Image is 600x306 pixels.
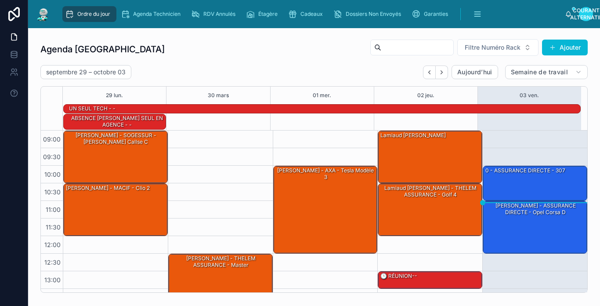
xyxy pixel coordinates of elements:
[378,272,482,288] div: 🕒 RÉUNION--
[62,6,116,22] a: Ordre du jour
[331,6,407,22] a: Dossiers Non Envoyés
[484,167,566,175] div: 0 - ASSURANCE DIRECTE - 307
[35,7,51,21] img: Logo de l’application
[423,66,436,79] button: Précédent
[378,184,482,236] div: Lamiaud [PERSON_NAME] - THELEM ASSURANCE - golf 4
[42,276,63,284] span: 13:00
[380,184,481,199] div: Lamiaud [PERSON_NAME] - THELEM ASSURANCE - golf 4
[42,188,63,196] span: 10:30
[40,43,165,55] h1: Agenda [GEOGRAPHIC_DATA]
[243,6,284,22] a: Étagère
[65,184,151,192] div: [PERSON_NAME] - MACIF - clio 2
[511,68,568,76] span: Semaine de travail
[42,171,63,178] span: 10:00
[378,131,482,183] div: Lamiaud [PERSON_NAME]
[41,153,63,160] span: 09:30
[483,201,587,253] div: [PERSON_NAME] - ASSURANCE DIRECTE - Opel corsa d
[286,6,329,22] a: Cadeaux
[483,166,587,200] div: 0 - ASSURANCE DIRECTE - 307
[300,11,323,18] span: Cadeaux
[380,131,447,139] div: Lamiaud [PERSON_NAME]
[457,68,492,76] span: Aujourd’hui
[484,202,586,216] div: [PERSON_NAME] - ASSURANCE DIRECTE - Opel corsa d
[424,11,448,18] span: Garanties
[560,43,581,52] font: Ajouter
[68,114,166,129] div: ABSENCE [PERSON_NAME] SEUL EN AGENCE - -
[64,131,167,183] div: [PERSON_NAME] - SOGESSUR - [PERSON_NAME] callse c
[65,131,167,146] div: [PERSON_NAME] - SOGESSUR - [PERSON_NAME] callse c
[106,87,123,104] button: 29 lun.
[58,4,565,24] div: contenu défilant
[169,254,272,306] div: [PERSON_NAME] - THELEM ASSURANCE - master
[188,6,242,22] a: RDV Annulés
[505,65,588,79] button: Semaine de travail
[41,135,63,143] span: 09:00
[42,241,63,248] span: 12:00
[208,87,229,104] button: 30 mars
[520,87,539,104] button: 03 ven.
[542,40,588,55] button: Ajouter
[68,114,166,129] div: ABSENCE DANY,MICHEL SEUL EN AGENCE - -
[42,259,63,266] span: 12:30
[64,184,167,236] div: [PERSON_NAME] - MACIF - clio 2
[118,6,187,22] a: Agenda Technicien
[68,105,116,113] div: UN SEUL TECH - -
[203,11,235,18] span: RDV Annulés
[258,11,278,18] span: Étagère
[417,87,434,104] button: 02 jeu.
[170,255,272,269] div: [PERSON_NAME] - THELEM ASSURANCE - master
[46,68,126,76] h2: septembre 29 – octobre 03
[457,39,539,56] button: Bouton de sélection
[436,66,448,79] button: Prochain
[346,11,401,18] span: Dossiers Non Envoyés
[43,206,63,213] span: 11:00
[452,65,498,79] button: Aujourd’hui
[133,11,181,18] span: Agenda Technicien
[77,11,110,18] span: Ordre du jour
[43,223,63,231] span: 11:30
[380,272,418,280] div: 🕒 RÉUNION--
[68,104,116,113] div: UN SEUL TECH - -
[409,6,454,22] a: Garanties
[274,166,377,253] div: [PERSON_NAME] - AXA - Tesla modèle 3
[465,43,520,52] span: Filtre Numéro Rack
[313,87,331,104] button: 01 mer.
[275,167,377,181] div: [PERSON_NAME] - AXA - Tesla modèle 3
